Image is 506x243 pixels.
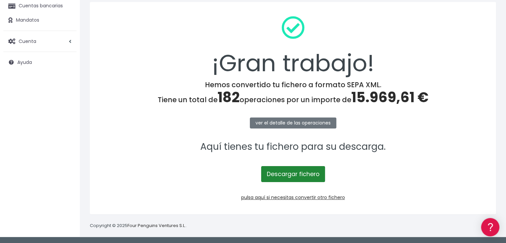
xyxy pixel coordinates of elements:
a: Cuenta [3,34,77,48]
div: Convertir ficheros [7,74,126,80]
a: Descargar fichero [261,166,325,182]
span: 15.969,61 € [351,88,428,107]
span: Ayuda [17,59,32,66]
div: ¡Gran trabajo! [98,11,487,81]
a: General [7,143,126,153]
p: Copyright © 2025 . [90,222,187,229]
span: 182 [218,88,240,107]
div: Facturación [7,132,126,138]
a: Perfiles de empresas [7,115,126,125]
a: Información general [7,57,126,67]
h4: Hemos convertido tu fichero a formato SEPA XML. Tiene un total de operaciones por un importe de [98,81,487,106]
a: Mandatos [3,13,77,27]
p: Aquí tienes tu fichero para su descarga. [98,139,487,154]
a: Videotutoriales [7,105,126,115]
a: Problemas habituales [7,95,126,105]
a: Ayuda [3,55,77,69]
span: Cuenta [19,38,36,44]
a: pulsa aquí si necesitas convertir otro fichero [241,194,345,201]
a: API [7,170,126,180]
a: ver el detalle de las operaciones [250,118,336,128]
div: Programadores [7,160,126,166]
a: POWERED BY ENCHANT [91,192,128,198]
div: Información general [7,46,126,53]
button: Contáctanos [7,178,126,190]
a: Formatos [7,84,126,95]
a: Four Penguins Ventures S.L. [127,222,186,229]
